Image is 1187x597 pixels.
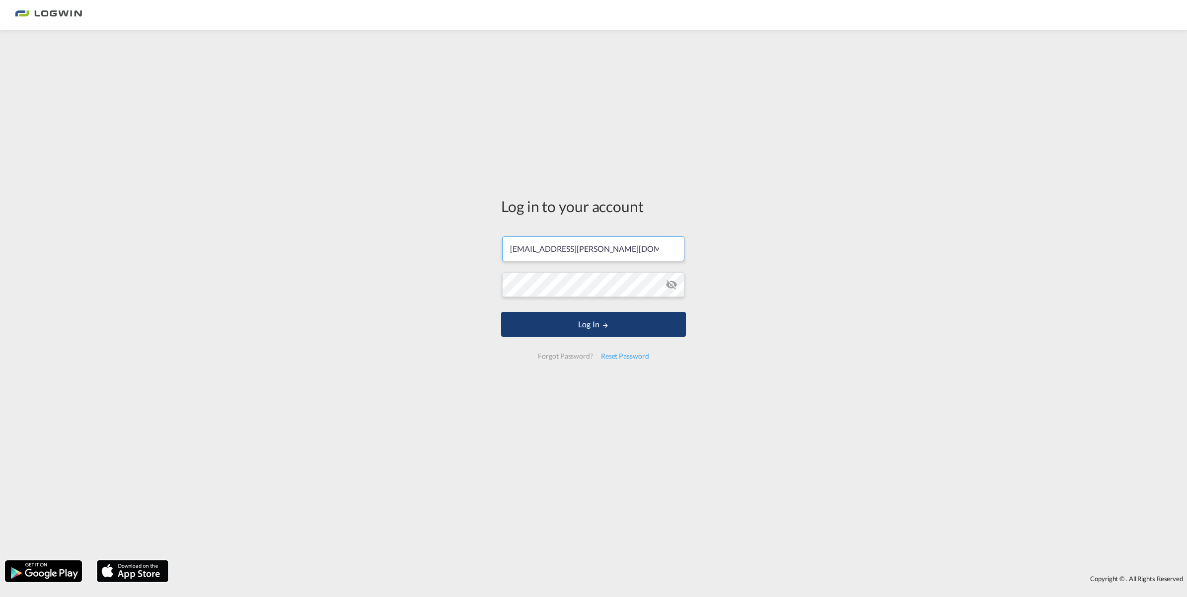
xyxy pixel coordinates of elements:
[4,559,83,583] img: google.png
[534,347,596,365] div: Forgot Password?
[501,196,686,217] div: Log in to your account
[501,312,686,337] button: LOGIN
[597,347,653,365] div: Reset Password
[173,570,1187,587] div: Copyright © . All Rights Reserved
[15,4,82,26] img: 2761ae10d95411efa20a1f5e0282d2d7.png
[502,236,684,261] input: Enter email/phone number
[96,559,169,583] img: apple.png
[666,279,677,291] md-icon: icon-eye-off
